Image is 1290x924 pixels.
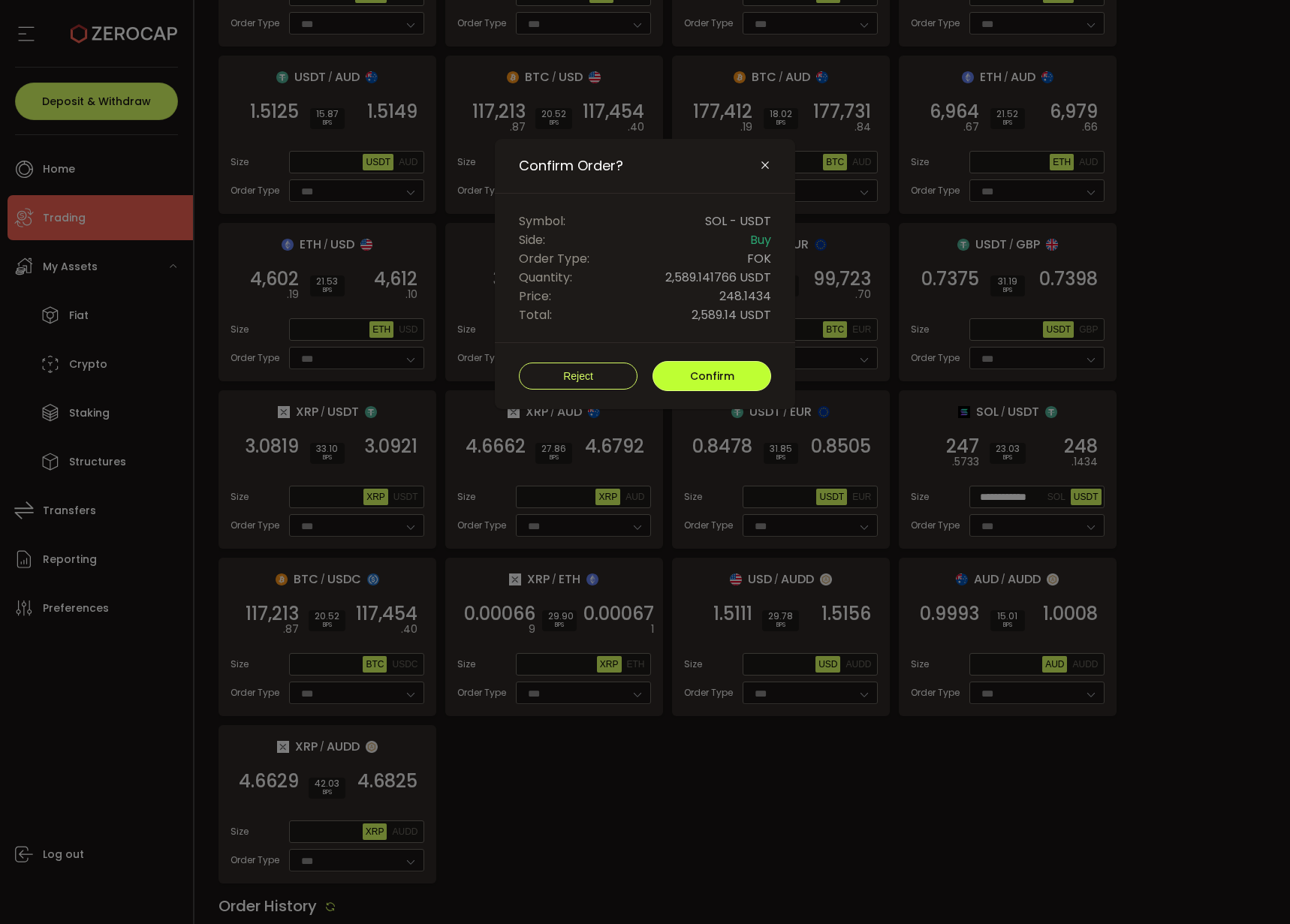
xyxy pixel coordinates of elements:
[519,230,545,249] span: Side:
[495,139,795,409] div: Confirm Order?
[719,287,771,305] span: 248.1434
[519,249,589,268] span: Order Type:
[690,369,734,384] span: Confirm
[519,212,565,230] span: Symbol:
[519,287,551,305] span: Price:
[705,212,771,230] span: SOL - USDT
[653,361,771,391] button: Confirm
[747,249,771,268] span: FOK
[1111,762,1290,924] iframe: Chat Widget
[692,305,771,324] span: 2,589.14 USDT
[665,268,771,287] span: 2,589.141766 USDT
[519,157,623,175] span: Confirm Order?
[519,363,637,390] button: Reject
[519,305,552,324] span: Total:
[750,230,771,249] span: Buy
[759,159,771,173] button: Close
[563,370,593,382] span: Reject
[519,268,572,287] span: Quantity:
